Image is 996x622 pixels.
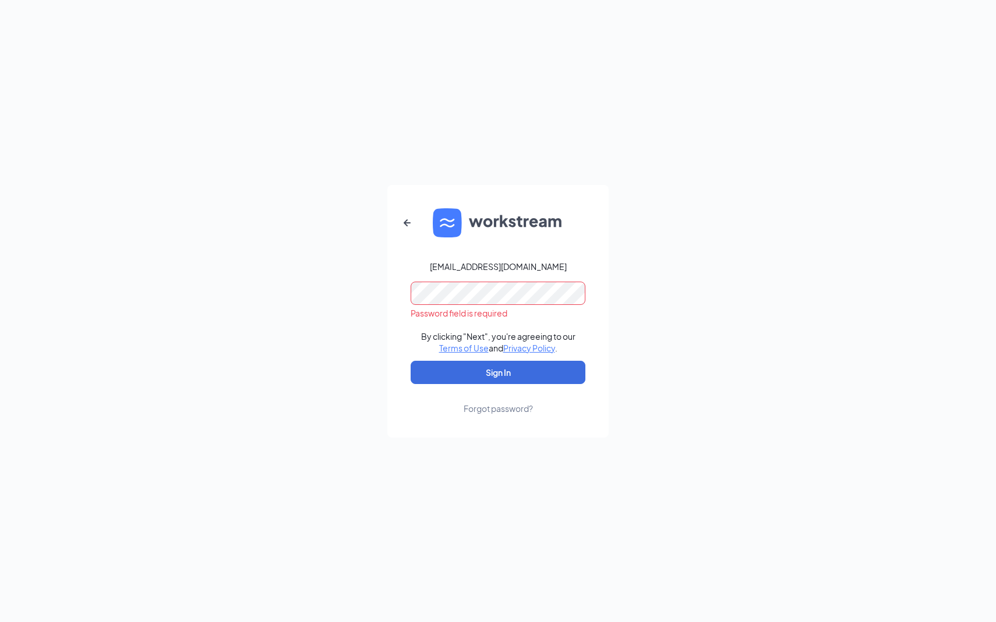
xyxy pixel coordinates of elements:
[464,403,533,414] div: Forgot password?
[430,261,567,272] div: [EMAIL_ADDRESS][DOMAIN_NAME]
[411,307,585,319] div: Password field is required
[400,216,414,230] svg: ArrowLeftNew
[411,361,585,384] button: Sign In
[503,343,555,353] a: Privacy Policy
[393,209,421,237] button: ArrowLeftNew
[421,330,575,354] div: By clicking "Next", you're agreeing to our and .
[433,208,563,237] img: WS logo and Workstream text
[439,343,489,353] a: Terms of Use
[464,384,533,414] a: Forgot password?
